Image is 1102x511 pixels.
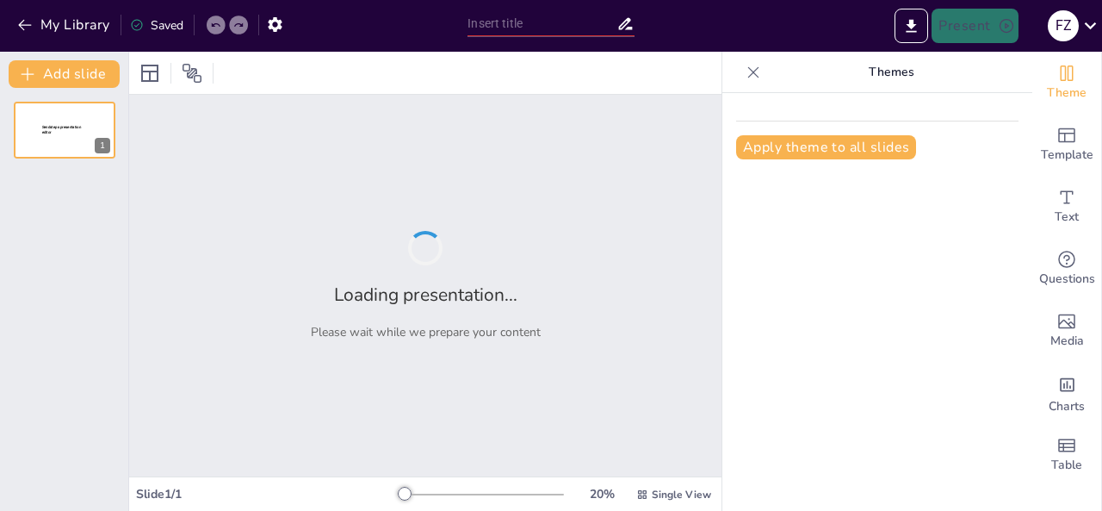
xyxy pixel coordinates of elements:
div: Layout [136,59,164,87]
div: 20 % [581,486,622,502]
span: Text [1055,208,1079,227]
div: Add charts and graphs [1032,362,1101,424]
div: F Z [1048,10,1079,41]
button: Export to PowerPoint [895,9,928,43]
div: Add a table [1032,424,1101,486]
input: Insert title [467,11,616,36]
span: Theme [1047,84,1087,103]
button: F Z [1048,9,1079,43]
button: My Library [13,11,117,39]
div: Slide 1 / 1 [136,486,399,502]
div: Add images, graphics, shapes or video [1032,300,1101,362]
div: Change the overall theme [1032,52,1101,114]
span: Position [182,63,202,84]
span: Media [1050,332,1084,351]
div: Get real-time input from your audience [1032,238,1101,300]
span: Table [1051,456,1082,475]
div: 1 [95,138,110,153]
div: 1 [14,102,115,159]
button: Present [932,9,1018,43]
span: Sendsteps presentation editor [42,125,81,134]
p: Themes [767,52,1015,93]
span: Charts [1049,397,1085,416]
button: Apply theme to all slides [736,135,916,159]
div: Saved [130,17,183,34]
span: Questions [1039,270,1095,289]
div: Add text boxes [1032,176,1101,238]
span: Single View [652,488,711,502]
span: Template [1041,146,1093,165]
h2: Loading presentation... [334,283,517,307]
button: Add slide [9,60,120,88]
p: Please wait while we prepare your content [311,324,541,340]
div: Add ready made slides [1032,114,1101,176]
